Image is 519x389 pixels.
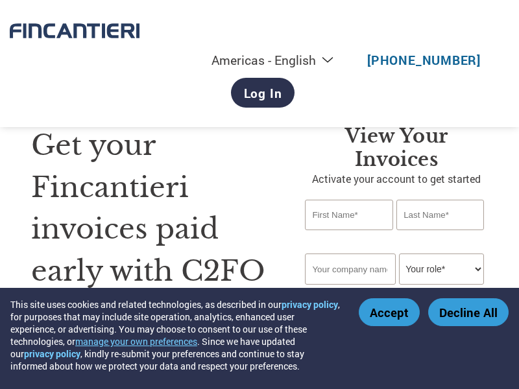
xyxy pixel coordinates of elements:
input: First Name* [305,200,392,230]
select: Title/Role [399,253,484,285]
div: This site uses cookies and related technologies, as described in our , for purposes that may incl... [10,298,340,372]
input: Your company name* [305,253,395,285]
div: Invalid first name or first name is too long [305,231,392,248]
img: Fincantieri [10,13,139,49]
a: [PHONE_NUMBER] [367,52,481,68]
button: manage your own preferences [75,335,197,348]
button: Decline All [428,298,509,326]
input: Last Name* [396,200,484,230]
div: Invalid company name or company name is too long [305,286,484,294]
a: Log In [231,78,295,108]
p: Activate your account to get started [305,171,488,187]
h1: Get your Fincantieri invoices paid early with C2FO [31,124,266,292]
h3: View Your Invoices [305,124,488,171]
button: Accept [359,298,420,326]
a: privacy policy [282,298,338,311]
div: Invalid last name or last name is too long [396,231,484,248]
a: privacy policy [24,348,80,360]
